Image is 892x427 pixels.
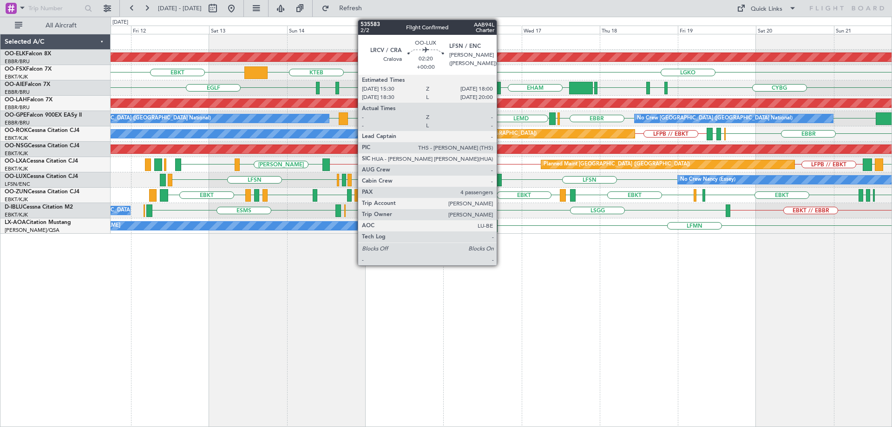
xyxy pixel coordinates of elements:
span: OO-AIE [5,82,25,87]
div: Quick Links [751,5,782,14]
a: OO-NSGCessna Citation CJ4 [5,143,79,149]
a: EBKT/KJK [5,135,28,142]
a: EBKT/KJK [5,150,28,157]
a: OO-FSXFalcon 7X [5,66,52,72]
div: Fri 19 [678,26,756,34]
a: OO-LAHFalcon 7X [5,97,52,103]
div: Tue 16 [443,26,521,34]
a: EBKT/KJK [5,73,28,80]
a: EBKT/KJK [5,165,28,172]
span: OO-LAH [5,97,27,103]
a: EBBR/BRU [5,58,30,65]
div: No Crew Nancy (Essey) [680,173,735,187]
button: Refresh [317,1,373,16]
a: OO-LXACessna Citation CJ4 [5,158,78,164]
a: LFSN/ENC [5,181,30,188]
a: OO-GPEFalcon 900EX EASy II [5,112,82,118]
span: OO-NSG [5,143,28,149]
span: OO-ZUN [5,189,28,195]
span: LX-AOA [5,220,26,225]
div: Sat 20 [756,26,834,34]
a: D-IBLUCessna Citation M2 [5,204,73,210]
span: Refresh [331,5,370,12]
a: [PERSON_NAME]/QSA [5,227,59,234]
span: [DATE] - [DATE] [158,4,202,13]
a: OO-ROKCessna Citation CJ4 [5,128,79,133]
div: Fri 12 [131,26,209,34]
span: OO-LXA [5,158,26,164]
div: Planned Maint [GEOGRAPHIC_DATA] ([GEOGRAPHIC_DATA]) [390,127,537,141]
div: [DATE] [112,19,128,26]
a: EBBR/BRU [5,119,30,126]
div: Planned Maint [GEOGRAPHIC_DATA] ([GEOGRAPHIC_DATA]) [544,158,690,171]
a: EBKT/KJK [5,196,28,203]
div: Sun 14 [287,26,365,34]
div: Thu 18 [600,26,678,34]
a: OO-ZUNCessna Citation CJ4 [5,189,79,195]
div: No Crew [GEOGRAPHIC_DATA] ([GEOGRAPHIC_DATA] National) [637,112,793,125]
span: OO-LUX [5,174,26,179]
span: OO-ELK [5,51,26,57]
input: Trip Number [28,1,82,15]
div: Sat 13 [209,26,287,34]
button: All Aircraft [10,18,101,33]
a: EBKT/KJK [5,211,28,218]
a: OO-AIEFalcon 7X [5,82,50,87]
a: EBBR/BRU [5,89,30,96]
a: OO-ELKFalcon 8X [5,51,51,57]
span: D-IBLU [5,204,23,210]
span: OO-ROK [5,128,28,133]
div: No Crew [GEOGRAPHIC_DATA] ([GEOGRAPHIC_DATA] National) [55,112,211,125]
a: OO-LUXCessna Citation CJ4 [5,174,78,179]
div: Wed 17 [522,26,600,34]
span: All Aircraft [24,22,98,29]
div: Mon 15 [365,26,443,34]
a: EBBR/BRU [5,104,30,111]
span: OO-GPE [5,112,26,118]
span: OO-FSX [5,66,26,72]
button: Quick Links [732,1,801,16]
a: LX-AOACitation Mustang [5,220,71,225]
